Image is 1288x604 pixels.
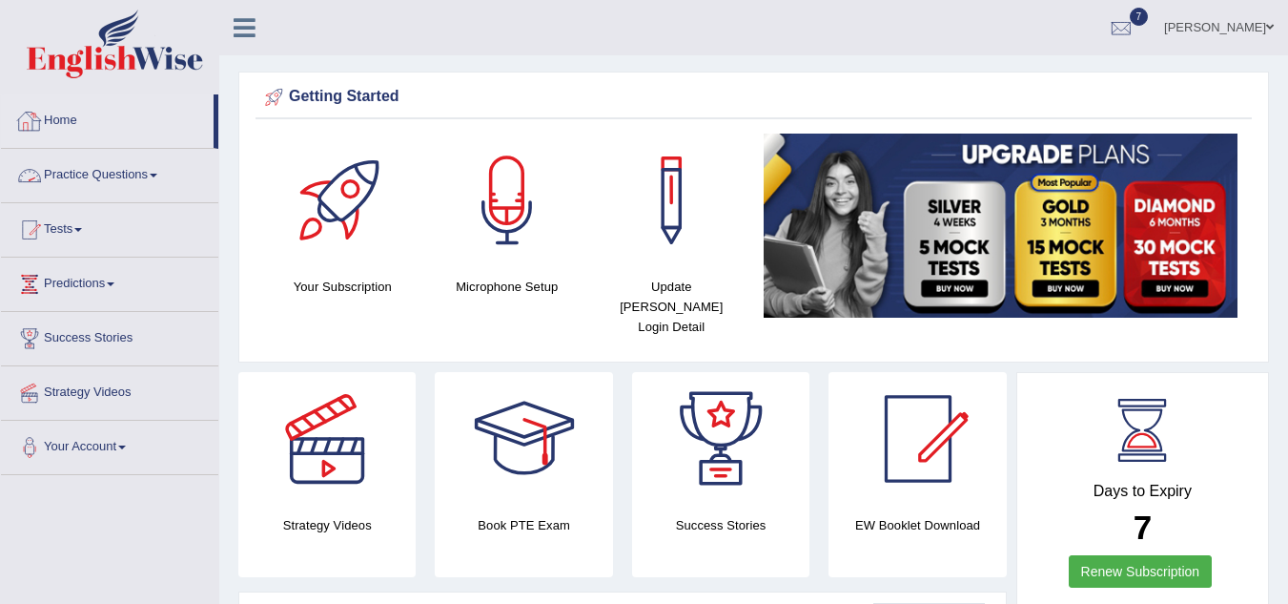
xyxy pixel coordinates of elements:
[238,515,416,535] h4: Strategy Videos
[1134,509,1152,546] b: 7
[599,277,745,337] h4: Update [PERSON_NAME] Login Detail
[1,94,214,142] a: Home
[632,515,809,535] h4: Success Stories
[435,515,612,535] h4: Book PTE Exam
[764,134,1238,318] img: small5.jpg
[1,258,218,305] a: Predictions
[270,277,416,297] h4: Your Subscription
[260,83,1247,112] div: Getting Started
[1,149,218,197] a: Practice Questions
[435,277,581,297] h4: Microphone Setup
[1,366,218,414] a: Strategy Videos
[1069,555,1213,588] a: Renew Subscription
[1,421,218,469] a: Your Account
[1,203,218,251] a: Tests
[828,515,1006,535] h4: EW Booklet Download
[1130,8,1149,26] span: 7
[1,312,218,360] a: Success Stories
[1038,483,1247,500] h4: Days to Expiry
